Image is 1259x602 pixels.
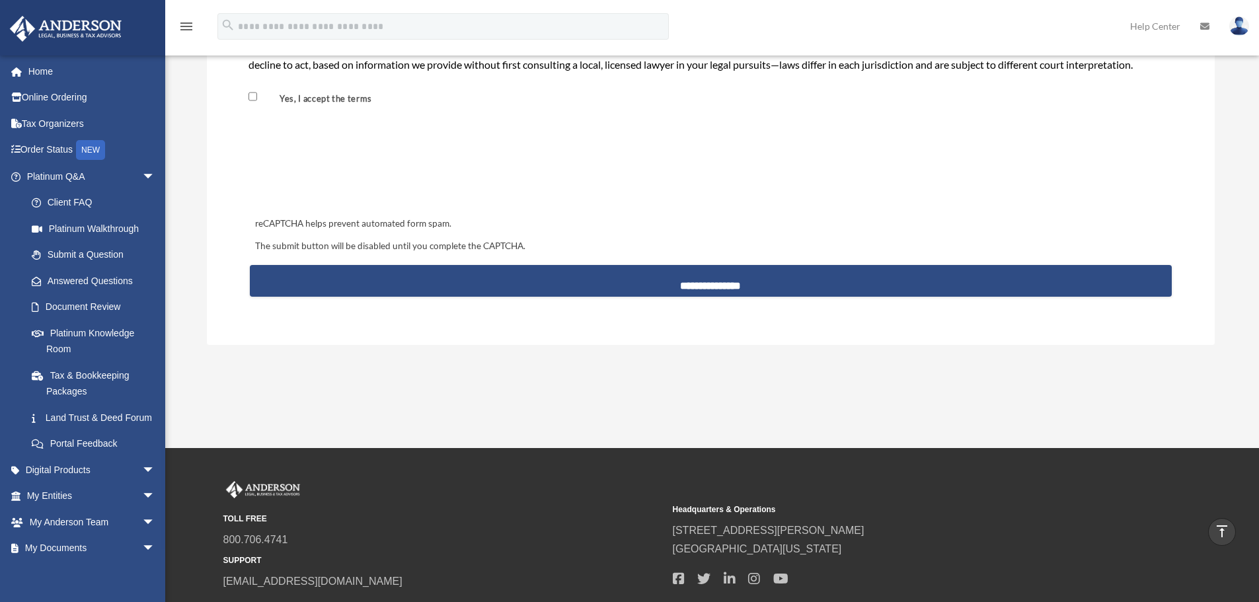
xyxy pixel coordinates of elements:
a: Document Review [19,294,169,320]
a: 800.706.4741 [223,534,288,545]
div: The submit button will be disabled until you complete the CAPTCHA. [250,239,1172,254]
small: SUPPORT [223,554,664,568]
a: Submit a Question [19,242,175,268]
a: Platinum Q&Aarrow_drop_down [9,163,175,190]
a: Home [9,58,175,85]
a: Platinum Walkthrough [19,215,175,242]
a: vertical_align_top [1208,518,1236,546]
a: My Documentsarrow_drop_down [9,535,175,562]
a: Tax Organizers [9,110,175,137]
a: Digital Productsarrow_drop_down [9,457,175,483]
a: [STREET_ADDRESS][PERSON_NAME] [673,525,864,536]
span: arrow_drop_down [142,535,169,562]
a: Platinum Knowledge Room [19,320,175,362]
a: menu [178,23,194,34]
a: [GEOGRAPHIC_DATA][US_STATE] [673,543,842,554]
span: arrow_drop_down [142,509,169,536]
span: arrow_drop_down [142,457,169,484]
a: Online Ordering [9,85,175,111]
span: arrow_drop_down [142,483,169,510]
a: Tax & Bookkeeping Packages [19,362,175,404]
img: Anderson Advisors Platinum Portal [223,481,303,498]
label: Yes, I accept the terms [260,93,377,105]
img: Anderson Advisors Platinum Portal [6,16,126,42]
a: Answered Questions [19,268,175,294]
a: My Entitiesarrow_drop_down [9,483,175,509]
a: [EMAIL_ADDRESS][DOMAIN_NAME] [223,576,402,587]
span: arrow_drop_down [142,163,169,190]
i: vertical_align_top [1214,523,1230,539]
iframe: To enrich screen reader interactions, please activate Accessibility in Grammarly extension settings [251,138,452,190]
a: Portal Feedback [19,431,175,457]
a: Order StatusNEW [9,137,175,164]
i: menu [178,19,194,34]
a: Client FAQ [19,190,175,216]
a: Land Trust & Deed Forum [19,404,175,431]
small: Headquarters & Operations [673,503,1113,517]
img: User Pic [1229,17,1249,36]
div: NEW [76,140,105,160]
i: search [221,18,235,32]
div: reCAPTCHA helps prevent automated form spam. [250,216,1172,232]
small: TOLL FREE [223,512,664,526]
a: My Anderson Teamarrow_drop_down [9,509,175,535]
